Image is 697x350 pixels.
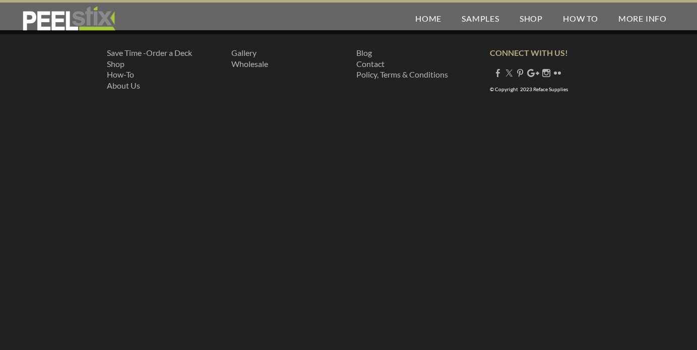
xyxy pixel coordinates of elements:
[405,3,452,34] a: Home
[553,3,608,34] a: How To
[356,59,385,68] a: Contact
[490,86,568,92] font: © Copyright 2023 Reface Supplies
[20,6,117,31] img: REFACE SUPPLIES
[527,68,539,78] a: Plus
[356,48,372,57] a: Blog
[107,48,192,57] a: Save Time -Order a Deck
[107,81,140,90] a: About Us
[490,48,568,57] strong: CONNECT WITH US!
[608,3,677,34] a: More Info
[494,68,502,78] a: Facebook
[452,3,510,34] a: Samples
[553,68,561,78] a: Flickr
[231,59,268,68] a: ​Wholesale
[356,69,448,79] a: Policy, Terms & Conditions
[231,48,268,68] font: ​
[107,59,124,68] a: Shop
[107,69,134,79] a: How-To
[542,68,550,78] a: Instagram
[510,3,553,34] a: Shop
[231,48,257,57] a: Gallery​
[505,68,513,78] a: Twitter
[516,68,524,78] a: Pinterest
